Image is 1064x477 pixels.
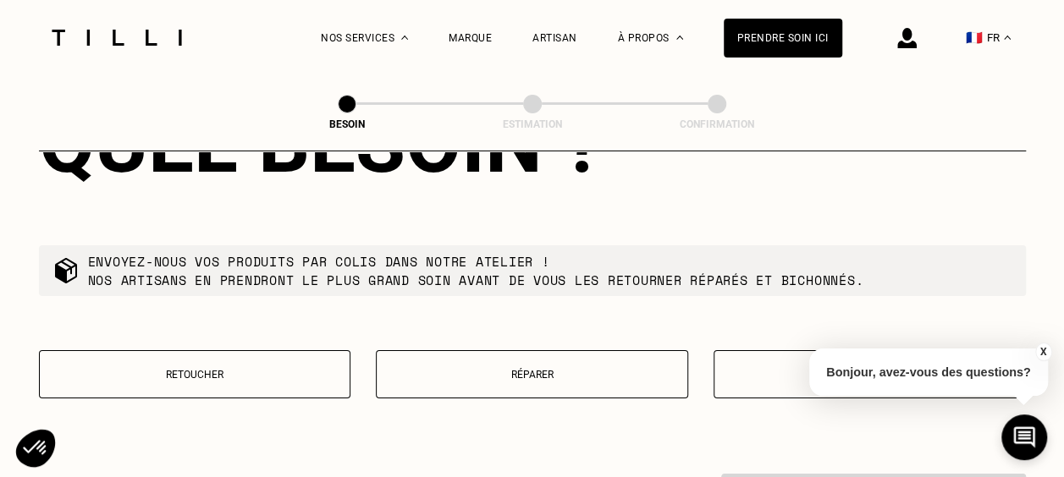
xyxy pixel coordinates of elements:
[1034,343,1051,361] button: X
[809,348,1048,396] p: Bonjour, avez-vous des questions?
[723,369,1017,381] p: Broder
[401,36,408,40] img: Menu déroulant
[897,28,917,48] img: icône connexion
[714,350,1026,398] button: Broder
[1004,36,1011,40] img: menu déroulant
[449,32,492,44] a: Marque
[262,118,432,130] div: Besoin
[376,350,688,398] button: Réparer
[39,350,351,398] button: Retoucher
[52,257,80,284] img: commande colis
[46,30,188,46] img: Logo du service de couturière Tilli
[966,30,983,46] span: 🇫🇷
[448,118,617,130] div: Estimation
[88,252,864,289] p: Envoyez-nous vos produits par colis dans notre atelier ! Nos artisans en prendront le plus grand ...
[632,118,802,130] div: Confirmation
[724,19,842,58] a: Prendre soin ici
[532,32,577,44] a: Artisan
[48,369,342,381] p: Retoucher
[676,36,683,40] img: Menu déroulant à propos
[385,369,679,381] p: Réparer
